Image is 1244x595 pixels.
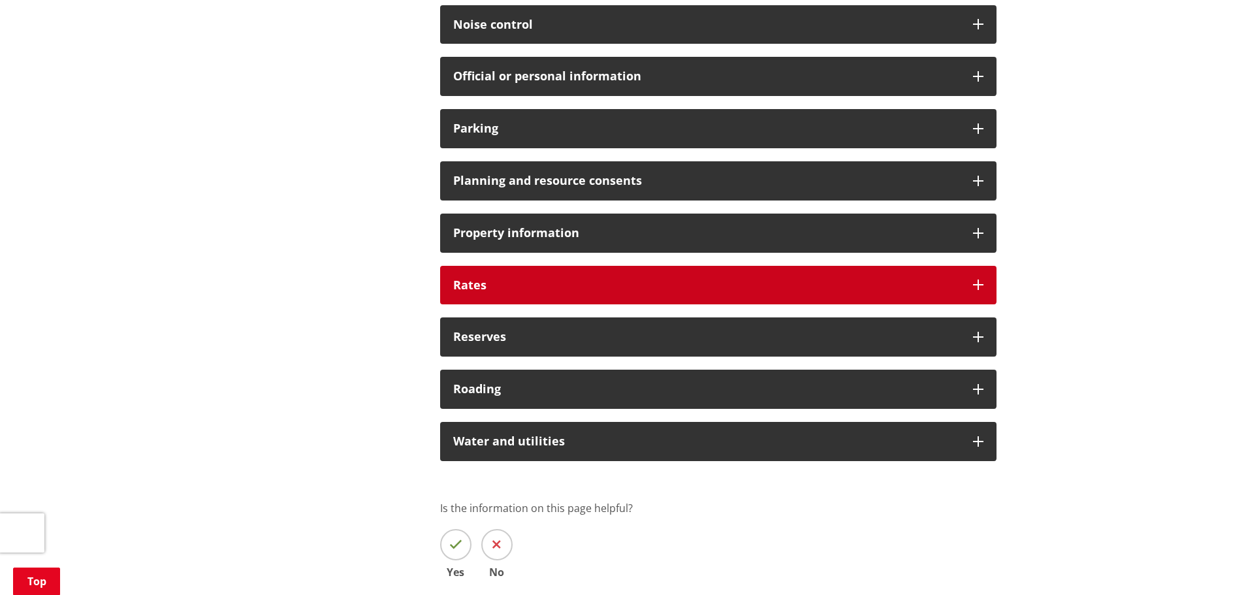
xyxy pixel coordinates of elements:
[440,567,471,577] span: Yes
[453,279,960,292] h3: Rates
[453,383,960,396] h3: Roading
[453,18,960,31] h3: Noise control
[453,435,960,448] h3: Water and utilities
[440,500,997,516] p: Is the information on this page helpful?
[1184,540,1231,587] iframe: Messenger Launcher
[453,227,960,240] h3: Property information
[453,174,960,187] h3: Planning and resource consents
[13,568,60,595] a: Top
[481,567,513,577] span: No
[453,70,960,83] h3: Official or personal information
[453,330,960,344] h3: Reserves
[453,122,960,135] h3: Parking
